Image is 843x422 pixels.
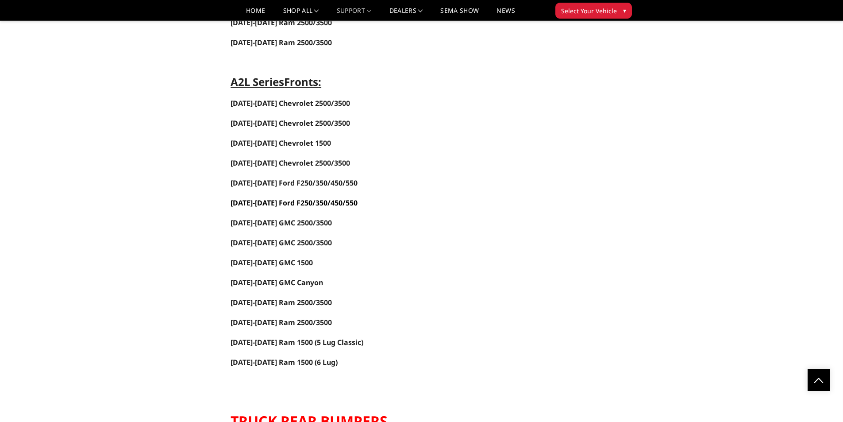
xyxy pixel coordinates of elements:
span: [DATE]-[DATE] Ford F250/350/450/550 [231,178,358,188]
iframe: Chat Widget [799,379,843,422]
a: [DATE]-[DATE] GMC 2500/3500 [231,218,332,228]
a: [DATE]-[DATE] Ford F250/350/450/550 [231,179,358,187]
a: News [497,8,515,20]
a: [DATE]-[DATE] GMC 2500/3500 [231,238,332,248]
a: [DATE]-[DATE] Chevrolet 2500/3500 [231,118,350,128]
a: [DATE]-[DATE] Ram 2500/3500 [231,317,332,327]
a: [DATE]-[DATE] Chevrolet 2500/3500 [231,158,350,168]
span: 5 Lug Classic) [317,337,363,347]
strong: A2L Series : [231,74,321,89]
a: Home [246,8,265,20]
span: Select Your Vehicle [561,6,617,15]
a: [DATE]-[DATE] Ram 2500/3500 [231,18,332,27]
a: [DATE]-[DATE] Ram 2500/3500 [231,39,332,47]
span: [DATE]-[DATE] Ford F250/350/450/550 [231,198,358,208]
a: Dealers [389,8,423,20]
a: [DATE]-[DATE] Ram 1500 (6 Lug) [231,357,338,367]
a: [DATE]-[DATE] Chevrolet 1500 [231,138,331,148]
a: [DATE]-[DATE] Chevrolet 2500/3500 [231,98,350,108]
a: [DATE]-[DATE] GMC 1500 [231,258,313,267]
strong: Fronts [284,74,318,89]
a: SEMA Show [440,8,479,20]
a: Support [337,8,372,20]
a: [DATE]-[DATE] GMC Canyon [231,278,323,287]
a: Click to Top [808,369,830,391]
span: [DATE]-[DATE] Ram 1500 ( [231,337,317,347]
a: [DATE]-[DATE] Ram 2500/3500 [231,298,332,307]
button: Select Your Vehicle [555,3,632,19]
span: ▾ [623,6,626,15]
a: [DATE]-[DATE] Ford F250/350/450/550 [231,199,358,207]
a: shop all [283,8,319,20]
a: [DATE]-[DATE] Ram 1500 (5 Lug Classic) [231,338,363,347]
